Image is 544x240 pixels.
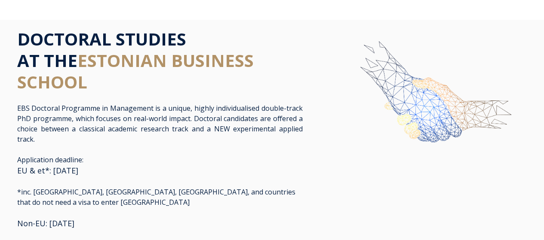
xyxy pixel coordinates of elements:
[17,218,74,228] span: Non-EU: [DATE]
[17,103,303,144] p: EBS Doctoral Programme in Management is a unique, highly individualised double-track PhD programm...
[17,49,254,94] span: ESTONIAN BUSINESS SCHOOL
[331,28,527,179] img: img-ebs-hand
[17,155,303,229] p: Application deadline:
[17,165,78,176] span: EU & et*: [DATE]
[17,187,295,207] span: *inc. [GEOGRAPHIC_DATA], [GEOGRAPHIC_DATA], [GEOGRAPHIC_DATA], and countries that do not need a v...
[17,28,303,93] h1: DOCTORAL STUDIES AT THE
